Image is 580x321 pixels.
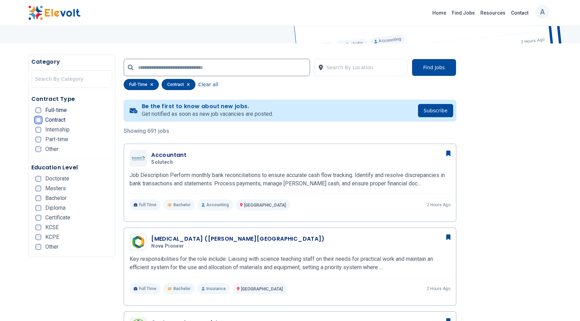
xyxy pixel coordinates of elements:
[36,127,41,133] input: Internship
[151,243,184,249] span: Nova Pioneer
[142,110,273,118] p: Get notified as soon as new job vacancies are posted.
[45,205,65,211] span: Diploma
[131,156,145,160] img: Solutech
[36,205,41,211] input: Diploma
[45,117,65,123] span: Contract
[241,287,283,291] span: [GEOGRAPHIC_DATA]
[130,283,161,294] p: Full Time
[151,151,186,159] h3: Accountant
[412,59,456,76] button: Find Jobs
[427,286,450,291] p: 2 hours ago
[130,199,161,210] p: Full Time
[430,7,449,18] a: Home
[545,288,580,321] iframe: Chat Widget
[36,117,41,123] input: Contract
[162,79,195,90] div: contract
[45,107,67,113] span: Full-time
[36,176,41,182] input: Doctorate
[198,199,233,210] p: Accounting
[36,107,41,113] input: Full-time
[418,104,453,117] button: Subscribe
[478,7,508,18] a: Resources
[427,202,450,208] p: 2 hours ago
[173,286,191,291] span: Bachelor
[124,127,456,135] p: Showing 691 jobs
[45,195,67,201] span: Bachelor
[36,225,41,230] input: KCSE
[540,3,545,21] p: A
[449,7,478,18] a: Find Jobs
[151,235,324,243] h3: [MEDICAL_DATA] ([PERSON_NAME][GEOGRAPHIC_DATA])
[131,235,145,249] img: Nova Pioneer
[45,244,59,250] span: Other
[31,163,113,172] h5: Education Level
[36,215,41,220] input: Certificate
[31,58,113,66] h5: Category
[124,79,159,90] div: full-time
[36,137,41,142] input: Part-time
[36,234,41,240] input: KCPE
[508,7,531,18] a: Contact
[45,137,68,142] span: Part-time
[173,202,191,208] span: Bachelor
[45,176,69,182] span: Doctorate
[45,234,59,240] span: KCPE
[130,150,450,210] a: SolutechAccountantSolutechJob Description Perform monthly bank reconciliations to ensure accurate...
[31,95,113,103] h5: Contract Type
[36,146,41,152] input: Other
[198,79,218,90] button: Clear all
[28,6,80,20] img: Elevolt
[45,146,59,152] span: Other
[151,159,173,166] span: Solutech
[142,103,273,110] h4: Be the first to know about new jobs.
[130,255,450,272] p: Key responsibilities for the role include: Liaising with science teaching staff on their needs fo...
[36,186,41,191] input: Masters
[45,127,70,133] span: Internship
[130,171,450,188] p: Job Description Perform monthly bank reconciliations to ensure accurate cash flow tracking. Ident...
[45,225,59,230] span: KCSE
[36,195,41,201] input: Bachelor
[45,215,70,220] span: Certificate
[36,244,41,250] input: Other
[244,203,286,208] span: [GEOGRAPHIC_DATA]
[45,186,66,191] span: Masters
[130,233,450,294] a: Nova Pioneer[MEDICAL_DATA] ([PERSON_NAME][GEOGRAPHIC_DATA])Nova PioneerKey responsibilities for t...
[198,283,230,294] p: Insurance
[535,5,549,19] button: A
